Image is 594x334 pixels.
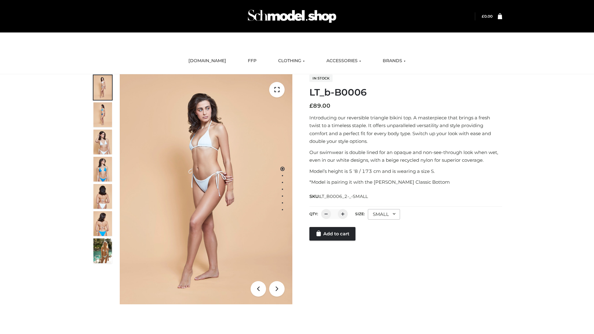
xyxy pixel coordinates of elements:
a: FFP [243,54,261,68]
a: Add to cart [309,227,355,241]
h1: LT_b-B0006 [309,87,502,98]
span: £ [309,102,313,109]
img: ArielClassicBikiniTop_CloudNine_AzureSky_OW114ECO_7-scaled.jpg [93,184,112,209]
a: ACCESSORIES [322,54,366,68]
div: SMALL [368,209,400,220]
span: In stock [309,75,333,82]
span: SKU: [309,193,368,200]
span: LT_B0006_2-_-SMALL [320,194,368,199]
bdi: 0.00 [482,14,493,19]
bdi: 89.00 [309,102,330,109]
img: Arieltop_CloudNine_AzureSky2.jpg [93,238,112,263]
span: £ [482,14,484,19]
a: £0.00 [482,14,493,19]
img: Schmodel Admin 964 [246,4,338,28]
img: ArielClassicBikiniTop_CloudNine_AzureSky_OW114ECO_8-scaled.jpg [93,211,112,236]
a: CLOTHING [273,54,309,68]
label: QTY: [309,212,318,216]
p: Our swimwear is double lined for an opaque and non-see-through look when wet, even in our white d... [309,148,502,164]
label: Size: [355,212,365,216]
img: ArielClassicBikiniTop_CloudNine_AzureSky_OW114ECO_4-scaled.jpg [93,157,112,182]
p: Introducing our reversible triangle bikini top. A masterpiece that brings a fresh twist to a time... [309,114,502,145]
img: ArielClassicBikiniTop_CloudNine_AzureSky_OW114ECO_2-scaled.jpg [93,102,112,127]
a: [DOMAIN_NAME] [184,54,231,68]
img: ArielClassicBikiniTop_CloudNine_AzureSky_OW114ECO_1-scaled.jpg [93,75,112,100]
a: BRANDS [378,54,410,68]
img: ArielClassicBikiniTop_CloudNine_AzureSky_OW114ECO_1 [120,74,292,304]
p: *Model is pairing it with the [PERSON_NAME] Classic Bottom [309,178,502,186]
p: Model’s height is 5 ‘8 / 173 cm and is wearing a size S. [309,167,502,175]
img: ArielClassicBikiniTop_CloudNine_AzureSky_OW114ECO_3-scaled.jpg [93,130,112,154]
